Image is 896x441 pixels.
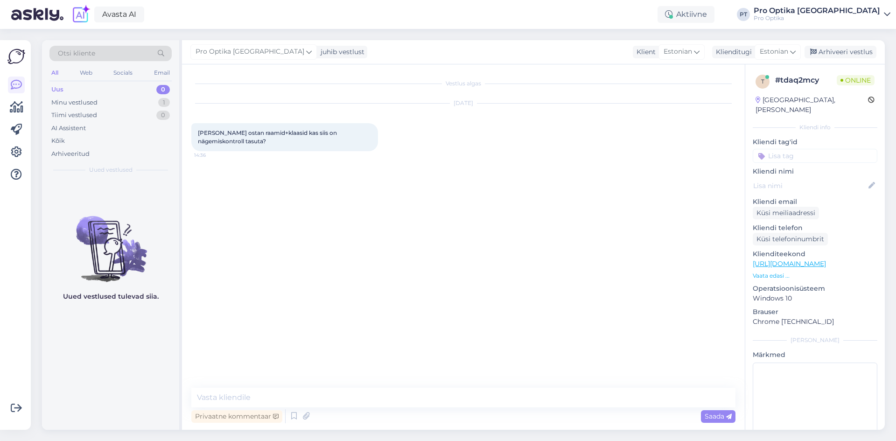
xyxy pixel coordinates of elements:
[753,181,867,191] input: Lisa nimi
[156,111,170,120] div: 0
[664,47,692,57] span: Estonian
[658,6,714,23] div: Aktiivne
[753,272,877,280] p: Vaata edasi ...
[198,129,338,145] span: [PERSON_NAME] ostan raamid+klaasid kas siis on nägemiskontroll tasuta?
[58,49,95,58] span: Otsi kliente
[51,124,86,133] div: AI Assistent
[753,223,877,233] p: Kliendi telefon
[63,292,159,301] p: Uued vestlused tulevad siia.
[753,336,877,344] div: [PERSON_NAME]
[156,85,170,94] div: 0
[756,95,868,115] div: [GEOGRAPHIC_DATA], [PERSON_NAME]
[753,149,877,163] input: Lisa tag
[712,47,752,57] div: Klienditugi
[78,67,94,79] div: Web
[94,7,144,22] a: Avasta AI
[753,249,877,259] p: Klienditeekond
[89,166,133,174] span: Uued vestlused
[51,98,98,107] div: Minu vestlused
[805,46,876,58] div: Arhiveeri vestlus
[705,412,732,420] span: Saada
[7,48,25,65] img: Askly Logo
[754,7,890,22] a: Pro Optika [GEOGRAPHIC_DATA]Pro Optika
[754,7,880,14] div: Pro Optika [GEOGRAPHIC_DATA]
[753,317,877,327] p: Chrome [TECHNICAL_ID]
[753,307,877,317] p: Brauser
[191,99,735,107] div: [DATE]
[753,167,877,176] p: Kliendi nimi
[191,79,735,88] div: Vestlus algas
[753,294,877,303] p: Windows 10
[737,8,750,21] div: PT
[753,207,819,219] div: Küsi meiliaadressi
[317,47,364,57] div: juhib vestlust
[112,67,134,79] div: Socials
[196,47,304,57] span: Pro Optika [GEOGRAPHIC_DATA]
[51,149,90,159] div: Arhiveeritud
[158,98,170,107] div: 1
[754,14,880,22] div: Pro Optika
[51,85,63,94] div: Uus
[71,5,91,24] img: explore-ai
[760,47,788,57] span: Estonian
[194,152,229,159] span: 14:36
[775,75,837,86] div: # tdaq2mcy
[753,197,877,207] p: Kliendi email
[753,123,877,132] div: Kliendi info
[633,47,656,57] div: Klient
[761,78,764,85] span: t
[753,350,877,360] p: Märkmed
[753,233,828,245] div: Küsi telefoninumbrit
[51,136,65,146] div: Kõik
[753,259,826,268] a: [URL][DOMAIN_NAME]
[152,67,172,79] div: Email
[42,199,179,283] img: No chats
[191,410,282,423] div: Privaatne kommentaar
[753,137,877,147] p: Kliendi tag'id
[49,67,60,79] div: All
[51,111,97,120] div: Tiimi vestlused
[753,284,877,294] p: Operatsioonisüsteem
[837,75,875,85] span: Online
